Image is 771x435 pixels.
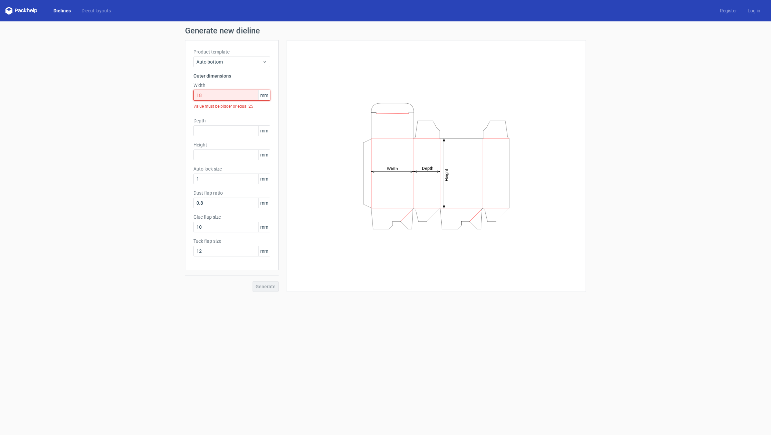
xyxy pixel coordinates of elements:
span: mm [258,198,270,208]
a: Register [715,7,742,14]
label: Dust flap ratio [193,190,270,196]
label: Auto lock size [193,166,270,172]
span: mm [258,90,270,100]
tspan: Height [444,169,449,181]
label: Width [193,82,270,89]
span: mm [258,222,270,232]
div: Value must be bigger or equal 25 [193,101,270,112]
span: mm [258,246,270,256]
span: Auto bottom [196,59,262,65]
span: mm [258,174,270,184]
label: Height [193,141,270,148]
tspan: Width [387,166,398,171]
a: Log in [742,7,766,14]
h1: Generate new dieline [185,27,586,35]
a: Diecut layouts [76,7,116,14]
span: mm [258,126,270,136]
label: Product template [193,48,270,55]
label: Glue flap size [193,214,270,220]
label: Depth [193,117,270,124]
tspan: Depth [422,166,433,171]
span: mm [258,150,270,160]
label: Tuck flap size [193,238,270,244]
h3: Outer dimensions [193,73,270,79]
a: Dielines [48,7,76,14]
